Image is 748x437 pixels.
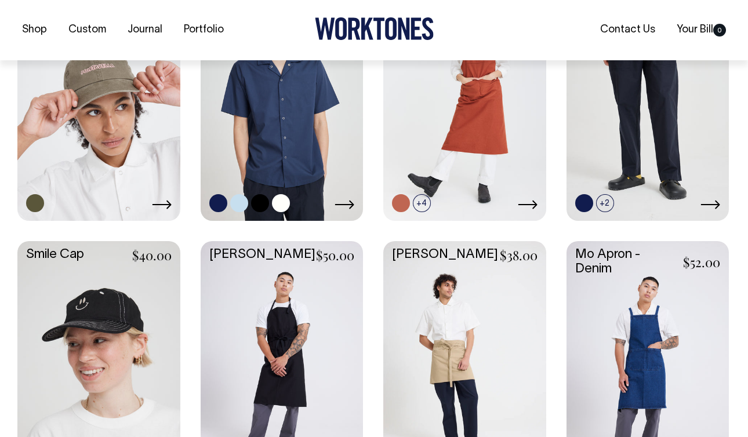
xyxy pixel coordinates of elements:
a: Journal [123,21,167,40]
a: Custom [64,21,111,40]
a: Contact Us [596,20,660,39]
span: +4 [413,194,431,212]
span: 0 [713,24,726,37]
a: Your Bill0 [672,20,731,39]
a: Shop [17,21,52,40]
a: Portfolio [179,21,228,40]
span: +2 [596,194,614,212]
